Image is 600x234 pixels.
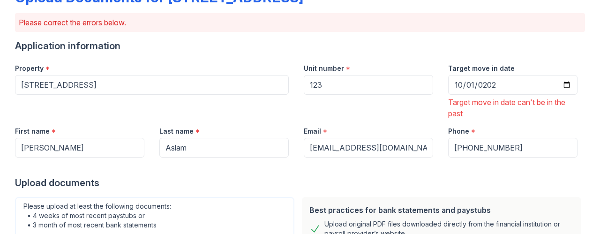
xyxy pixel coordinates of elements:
label: Property [15,64,44,73]
div: Upload documents [15,176,585,189]
label: Phone [448,127,469,136]
div: Best practices for bank statements and paystubs [309,204,574,216]
p: Please correct the errors below. [19,17,581,28]
label: Last name [159,127,194,136]
label: Target move in date [448,64,515,73]
label: First name [15,127,50,136]
label: Unit number [304,64,344,73]
label: Email [304,127,321,136]
div: Application information [15,39,585,53]
div: Target move in date can't be in the past [448,97,577,119]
